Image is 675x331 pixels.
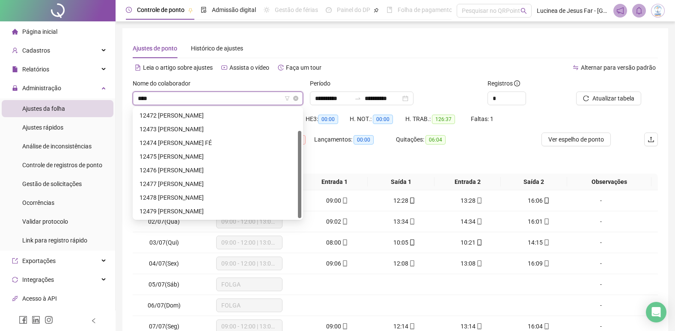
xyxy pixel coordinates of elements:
div: Ajustes de ponto [133,44,177,53]
span: 16:04 [528,323,543,330]
span: Controle de registros de ponto [22,162,102,168]
span: 09:00 [326,197,341,204]
span: Lucinea de Jesus Far - [GEOGRAPHIC_DATA] [537,6,608,15]
span: 12:08 [393,260,408,267]
span: - [600,323,602,330]
span: FOLGA [221,278,277,291]
div: 12475 GABRIELLE SANTOS ALBUQUERQUE [134,150,301,163]
span: sync [12,277,18,283]
span: notification [616,7,624,15]
label: Período [310,79,336,88]
span: Alternar para versão padrão [581,64,656,71]
span: Controle de ponto [137,6,184,13]
span: Leia o artigo sobre ajustes [143,64,213,71]
span: 13:34 [393,218,408,225]
span: mobile [408,260,415,266]
th: Entrada 1 [301,174,368,190]
div: H. NOT.: [350,114,405,124]
div: 12476 RONALD VASCONCELOS LIRA DOS SANTOS [134,163,301,177]
button: Atualizar tabela [576,92,641,105]
span: Admissão digital [212,6,256,13]
span: pushpin [374,8,379,13]
span: 16:06 [528,197,543,204]
span: mobile [476,219,482,225]
span: Observações [571,177,648,186]
span: 06/07(Dom) [148,302,181,309]
div: 12479 THALITA CRISTINE BATISTA DA SILVA [134,204,301,218]
span: 05/07(Sáb) [149,281,179,288]
span: Página inicial [22,28,57,35]
span: mobile [476,260,482,266]
span: Ver espelho de ponto [548,135,604,144]
span: Cadastros [22,47,50,54]
span: - [600,260,602,267]
span: dashboard [326,7,332,13]
span: - [600,197,602,204]
span: file-done [201,7,207,13]
img: 83834 [651,4,664,17]
span: clock-circle [126,7,132,13]
span: mobile [341,260,348,266]
span: mobile [408,323,415,329]
span: 126:37 [432,115,455,124]
span: Validar protocolo [22,218,68,225]
span: mobile [543,198,550,204]
span: 02/07(Qua) [148,218,180,225]
th: Entrada 2 [434,174,501,190]
div: HE 3: [306,114,349,124]
span: 00:00 [318,115,338,124]
span: 16:09 [528,260,543,267]
span: sun [264,7,270,13]
span: mobile [341,323,348,329]
span: file-text [135,65,141,71]
span: Acesso à API [22,295,57,302]
div: 12478 [PERSON_NAME] [140,193,296,202]
span: 14:34 [461,218,476,225]
span: 12:14 [393,323,408,330]
span: mobile [341,239,348,245]
span: user-add [12,47,18,53]
span: youtube [221,65,227,71]
span: Integrações [22,276,54,283]
span: 00:00 [354,135,374,145]
span: left [91,318,97,324]
span: Painel do DP [337,6,370,13]
span: close-circle [293,96,298,101]
span: search [520,8,527,14]
span: book [387,7,393,13]
label: Nome do colaborador [133,79,196,88]
span: 13:08 [461,260,476,267]
span: export [12,258,18,264]
span: FOLGA [221,299,277,312]
span: pushpin [188,8,193,13]
span: - [600,218,602,225]
span: mobile [341,198,348,204]
th: Saída 1 [368,174,434,190]
span: Link para registro rápido [22,237,87,244]
span: to [354,95,361,102]
span: 04/07(Sex) [149,260,179,267]
span: reload [583,95,589,101]
span: Exportações [22,257,56,264]
span: lock [12,85,18,91]
span: history [278,65,284,71]
span: Análise de inconsistências [22,143,92,150]
div: 12479 [PERSON_NAME] [140,207,296,216]
th: Saída 2 [501,174,567,190]
div: 12474 [PERSON_NAME] FÉ [140,138,296,148]
span: Ajustes rápidos [22,124,63,131]
span: 13:14 [461,323,476,330]
div: Lançamentos: [314,135,396,145]
span: Assista o vídeo [229,64,269,71]
span: 08:00 [326,239,341,246]
span: file [12,66,18,72]
span: 16:01 [528,218,543,225]
span: - [600,281,602,288]
span: 10:05 [393,239,408,246]
div: 12473 [PERSON_NAME] [140,124,296,134]
span: api [12,296,18,301]
span: mobile [408,198,415,204]
span: mobile [543,260,550,266]
div: 12472 VITOR HUGO DOS SANTOS SOUZA [134,109,301,122]
span: 09:00 - 12:00 | 13:00 - 16:00 [221,257,277,270]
